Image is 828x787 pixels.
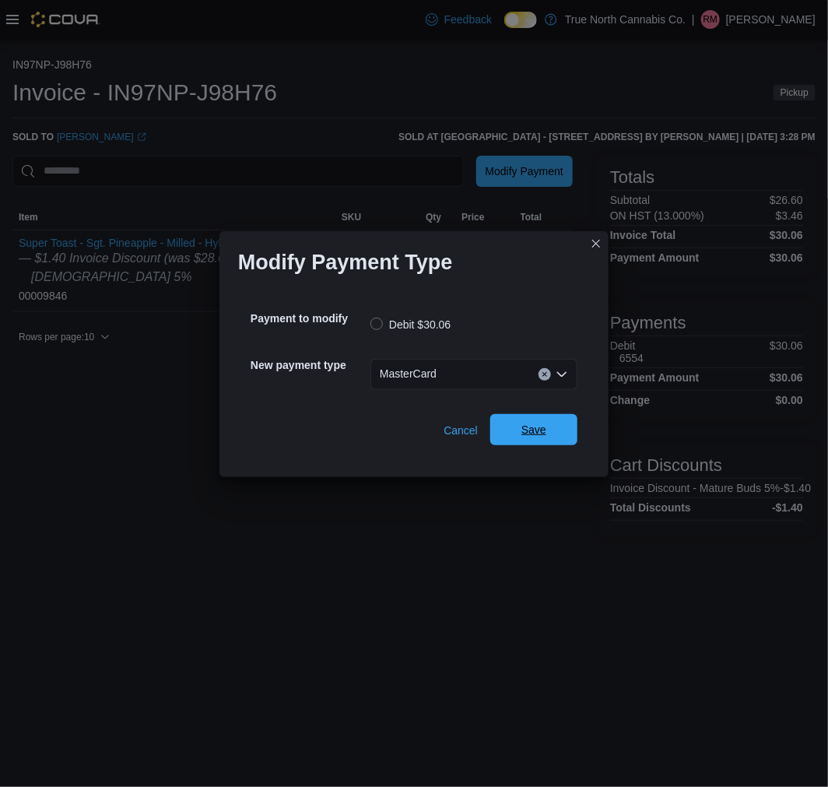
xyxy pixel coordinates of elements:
button: Open list of options [556,368,568,381]
span: MasterCard [380,364,437,383]
button: Save [490,414,577,445]
button: Closes this modal window [587,234,605,253]
span: Cancel [444,423,478,438]
h5: Payment to modify [251,303,367,334]
h1: Modify Payment Type [238,250,453,275]
input: Accessible screen reader label [443,365,444,384]
h5: New payment type [251,350,367,381]
label: Debit $30.06 [370,315,451,334]
button: Clear input [539,368,551,381]
button: Cancel [437,415,484,446]
span: Save [521,422,546,437]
